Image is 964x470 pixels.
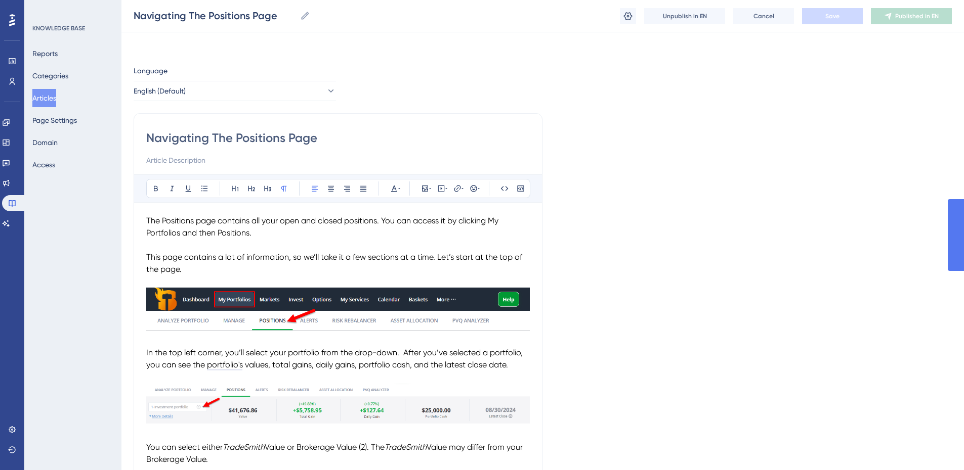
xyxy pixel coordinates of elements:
input: Article Description [146,154,530,166]
button: Categories [32,67,68,85]
em: TradeSmith [385,442,427,452]
span: Value or Brokerage Value (2). The [265,442,385,452]
div: KNOWLEDGE BASE [32,24,85,32]
span: English (Default) [134,85,186,97]
span: Value may differ from your Brokerage Value. [146,442,525,464]
button: English (Default) [134,81,336,101]
button: Access [32,156,55,174]
span: This page contains a lot of information, so we’ll take it a few sections at a time. Let’s start a... [146,252,524,274]
input: Article Name [134,9,296,23]
button: Cancel [733,8,794,24]
span: Unpublish in EN [663,12,707,20]
span: In the top left corner, you’ll select your portfolio from the drop-down. After you’ve selected a ... [146,348,525,369]
span: Published in EN [895,12,939,20]
button: Page Settings [32,111,77,129]
button: Reports [32,44,58,63]
em: TradeSmith [223,442,265,452]
button: Save [802,8,863,24]
button: Articles [32,89,56,107]
input: Article Title [146,130,530,146]
button: Unpublish in EN [644,8,725,24]
span: Cancel [753,12,774,20]
iframe: UserGuiding AI Assistant Launcher [921,430,952,460]
button: Published in EN [871,8,952,24]
button: Domain [32,133,58,152]
span: You can select either [146,442,223,452]
span: The Positions page contains all your open and closed positions. You can access it by clicking My ... [146,216,500,238]
span: Language [134,65,167,77]
span: Save [825,12,840,20]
